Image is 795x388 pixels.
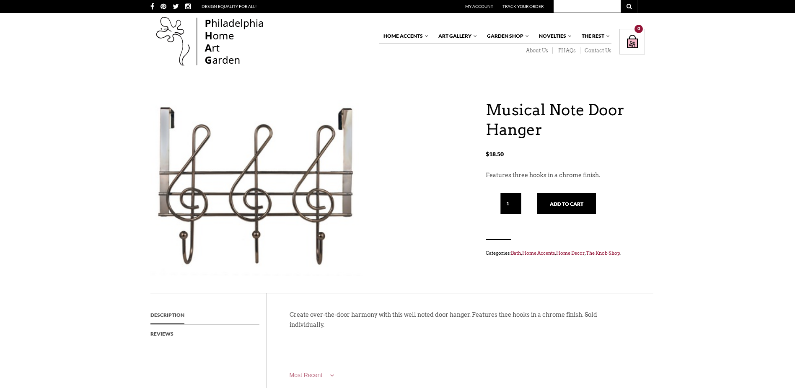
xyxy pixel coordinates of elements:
a: Home Accents [522,250,555,256]
span: Categories: , , , . [486,248,645,258]
a: Garden Shop [483,29,530,43]
a: Track Your Order [502,4,544,9]
a: Reviews [150,325,174,343]
h1: Musical Note Door Hanger [486,100,645,140]
a: My Account [465,4,493,9]
a: Home Decor [556,250,585,256]
a: The Knob Shop [586,250,620,256]
a: Bath [511,250,521,256]
input: Qty [500,193,521,214]
p: Features three hooks in a chrome finish. [486,171,645,181]
a: Art Gallery [434,29,478,43]
button: Add to cart [537,193,596,214]
a: PHAQs [553,47,580,54]
a: The Rest [577,29,611,43]
a: Contact Us [580,47,611,54]
div: 0 [634,25,643,33]
a: About Us [521,47,553,54]
p: Create over-the-door harmony with this well noted door hanger. Features thee hooks in a chrome fi... [290,310,600,339]
select: Sort dropdown [290,367,337,384]
a: Home Accents [379,29,429,43]
span: $ [486,150,489,158]
a: Description [150,306,184,324]
a: Novelties [535,29,572,43]
bdi: 18.50 [486,150,504,158]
